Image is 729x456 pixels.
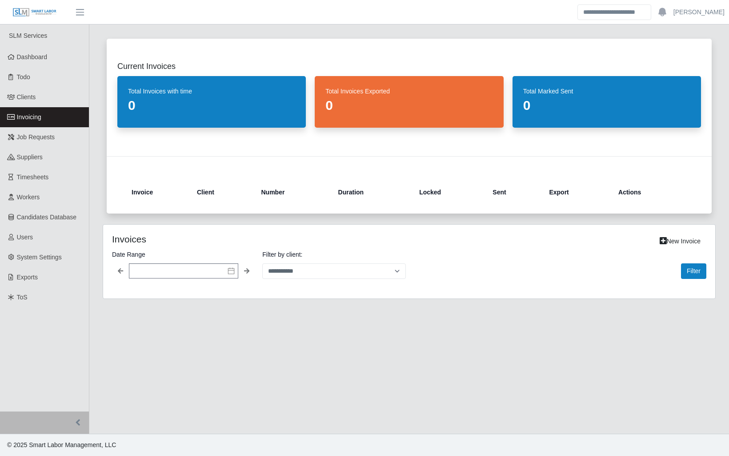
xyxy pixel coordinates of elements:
th: Actions [611,182,687,203]
dt: Total Invoices Exported [325,87,493,96]
th: Number [254,182,331,203]
span: Job Requests [17,133,55,141]
span: Clients [17,93,36,101]
span: Dashboard [17,53,48,61]
span: System Settings [17,254,62,261]
th: Sent [485,182,542,203]
dd: 0 [523,97,690,113]
th: Client [190,182,254,203]
span: Users [17,234,33,241]
span: © 2025 Smart Labor Management, LLC [7,441,116,448]
dt: Total Invoices with time [128,87,295,96]
img: SLM Logo [12,8,57,17]
dd: 0 [128,97,295,113]
th: Duration [331,182,413,203]
dt: Total Marked Sent [523,87,690,96]
th: Invoice [132,182,190,203]
span: SLM Services [9,32,47,39]
span: Todo [17,73,30,81]
button: Filter [681,263,706,279]
span: Exports [17,274,38,281]
span: Invoicing [17,113,41,121]
span: Workers [17,194,40,201]
th: Export [542,182,611,203]
input: Search [577,4,651,20]
span: ToS [17,294,28,301]
span: Suppliers [17,153,43,161]
th: Locked [412,182,485,203]
h4: Invoices [112,234,352,245]
label: Date Range [112,249,255,260]
span: Candidates Database [17,214,77,221]
a: [PERSON_NAME] [673,8,725,17]
h2: Current Invoices [117,60,701,73]
dd: 0 [325,97,493,113]
label: Filter by client: [262,249,405,260]
span: Timesheets [17,174,49,181]
a: New Invoice [654,234,706,249]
